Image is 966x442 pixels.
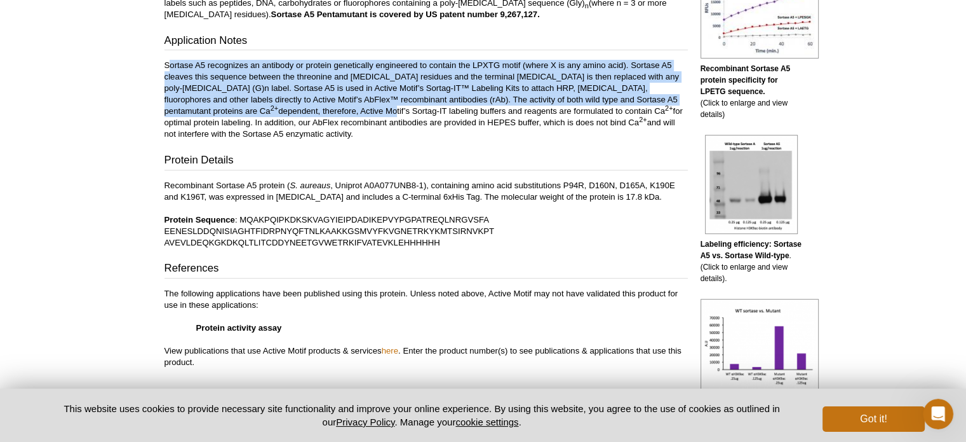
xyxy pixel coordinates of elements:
b: Labeling efficiency: Sortase A5 vs. Sortase Wild-type [701,240,802,260]
button: Got it! [822,406,924,432]
h3: Protein Details [164,153,688,170]
img: Labeling efficiency: Sortase A5 vs. Sortase Wild-type. [705,135,798,234]
p: This website uses cookies to provide necessary site functionality and improve your online experie... [42,402,802,429]
p: Recombinant Sortase A5 protein ( , Uniprot A0A077UNB8-1), containing amino acid substitutions P94... [164,180,688,249]
img: Recombinant Sortase A5 protein [701,299,819,391]
h3: Application Notes [164,33,688,51]
p: Sortase A5 recognizes an antibody or protein genetically engineered to contain the LPXTG motif (w... [164,60,688,140]
p: The following applications have been published using this protein. Unless noted above, Active Mot... [164,288,688,368]
sup: 2+ [665,104,673,112]
b: Protein Sequence [164,215,235,224]
sup: 2+ [271,104,279,112]
b: Recombinant Sortase A5 protein specificity for LPETG sequence. [701,64,791,96]
sup: 2+ [639,116,647,123]
p: . (Click to enlarge and view details). [701,238,802,284]
iframe: Intercom live chat [923,399,953,429]
button: cookie settings [455,417,518,427]
p: (Click to enlarge and view details) [701,63,802,120]
sub: n [585,2,589,10]
a: here [382,346,398,356]
strong: Protein activity assay [196,323,282,333]
a: Privacy Policy [336,417,394,427]
h3: References [164,261,688,279]
i: S. aureaus [290,181,330,190]
strong: Sortase A5 Pentamutant is covered by US patent number 9,267,127. [271,10,540,19]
